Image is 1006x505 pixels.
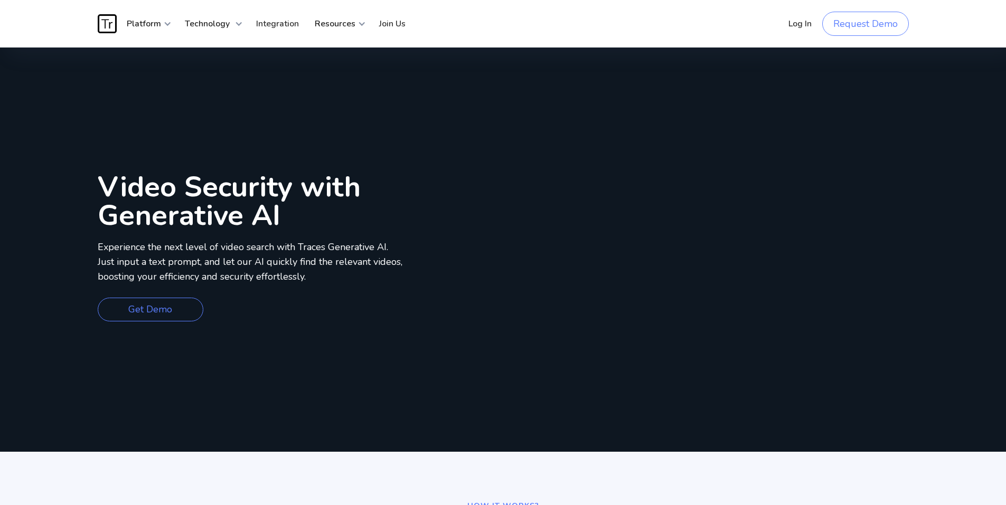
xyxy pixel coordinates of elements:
a: Integration [248,8,307,40]
strong: Resources [315,18,355,30]
div: Platform [119,8,172,40]
strong: Technology [185,18,230,30]
a: Request Demo [822,12,909,36]
img: Traces Logo [98,14,117,33]
a: Log In [781,8,820,40]
div: Technology [177,8,243,40]
a: Join Us [371,8,413,40]
div: Resources [307,8,366,40]
a: Get Demo [98,298,203,321]
strong: Video Security with Generative AI [98,167,361,235]
a: home [98,14,119,33]
p: Experience the next level of video search with Traces Generative AI. Just input a text prompt, an... [98,240,402,284]
strong: Platform [127,18,161,30]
